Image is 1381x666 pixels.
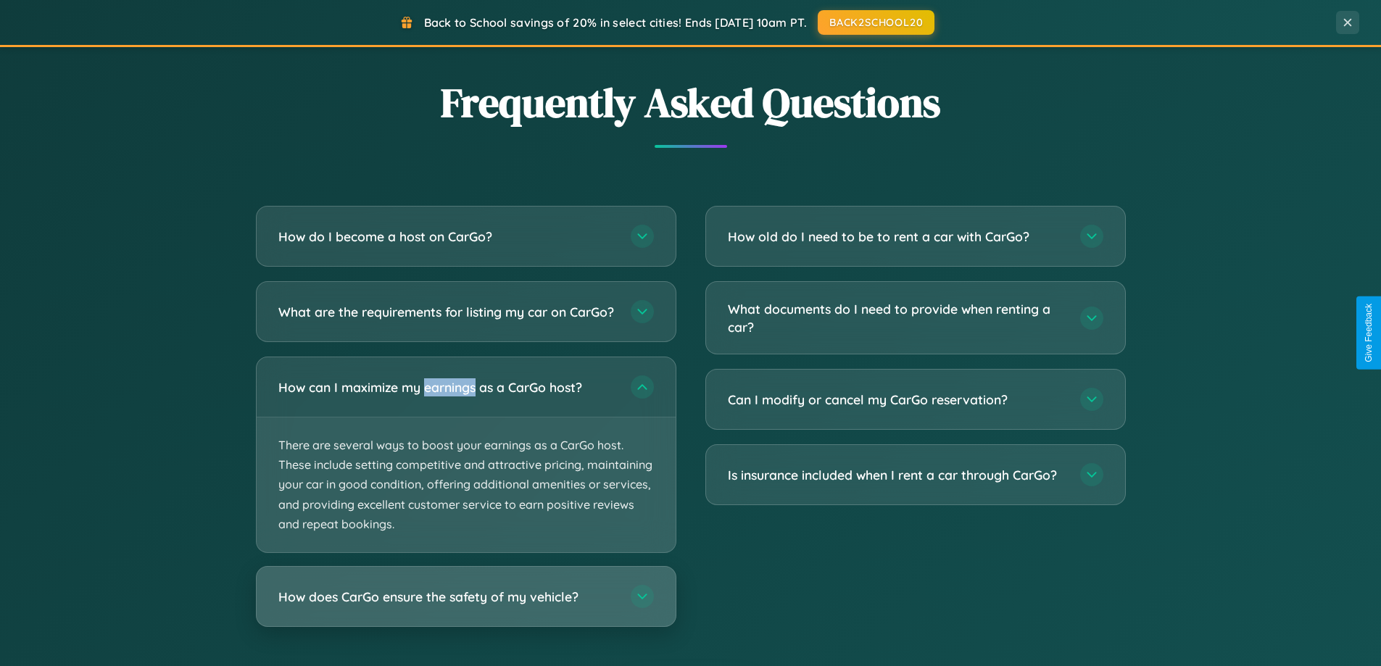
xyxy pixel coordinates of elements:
[728,300,1066,336] h3: What documents do I need to provide when renting a car?
[728,466,1066,484] h3: Is insurance included when I rent a car through CarGo?
[278,588,616,606] h3: How does CarGo ensure the safety of my vehicle?
[818,10,934,35] button: BACK2SCHOOL20
[278,378,616,396] h3: How can I maximize my earnings as a CarGo host?
[278,303,616,321] h3: What are the requirements for listing my car on CarGo?
[728,391,1066,409] h3: Can I modify or cancel my CarGo reservation?
[424,15,807,30] span: Back to School savings of 20% in select cities! Ends [DATE] 10am PT.
[278,228,616,246] h3: How do I become a host on CarGo?
[1364,304,1374,362] div: Give Feedback
[257,417,676,552] p: There are several ways to boost your earnings as a CarGo host. These include setting competitive ...
[256,75,1126,130] h2: Frequently Asked Questions
[728,228,1066,246] h3: How old do I need to be to rent a car with CarGo?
